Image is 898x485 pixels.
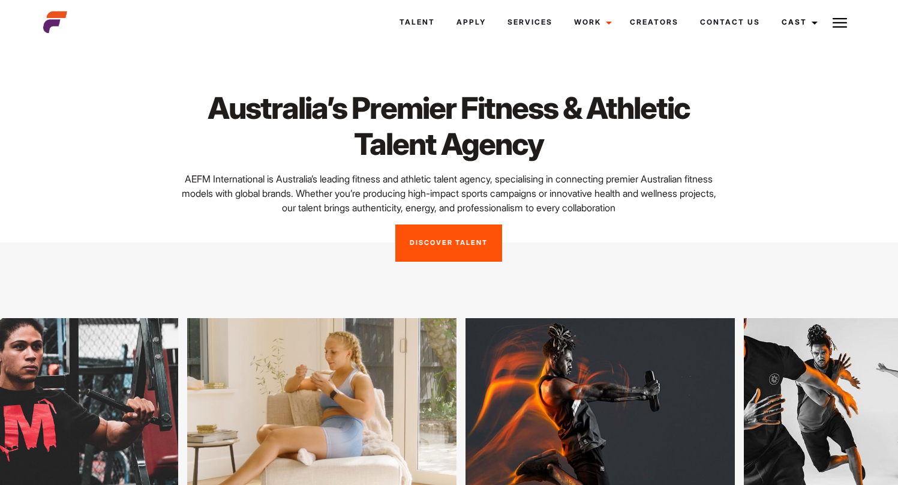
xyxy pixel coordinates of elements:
img: cropped-aefm-brand-fav-22-square.png [43,10,67,34]
a: Creators [619,6,689,38]
img: Burger icon [833,16,847,30]
a: Contact Us [689,6,771,38]
p: AEFM International is Australia’s leading fitness and athletic talent agency, specialising in con... [181,172,717,215]
a: Talent [389,6,446,38]
a: Work [563,6,619,38]
a: Apply [446,6,497,38]
h1: Australia’s Premier Fitness & Athletic Talent Agency [181,90,717,162]
a: Services [497,6,563,38]
a: Discover Talent [395,224,502,262]
a: Cast [771,6,825,38]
